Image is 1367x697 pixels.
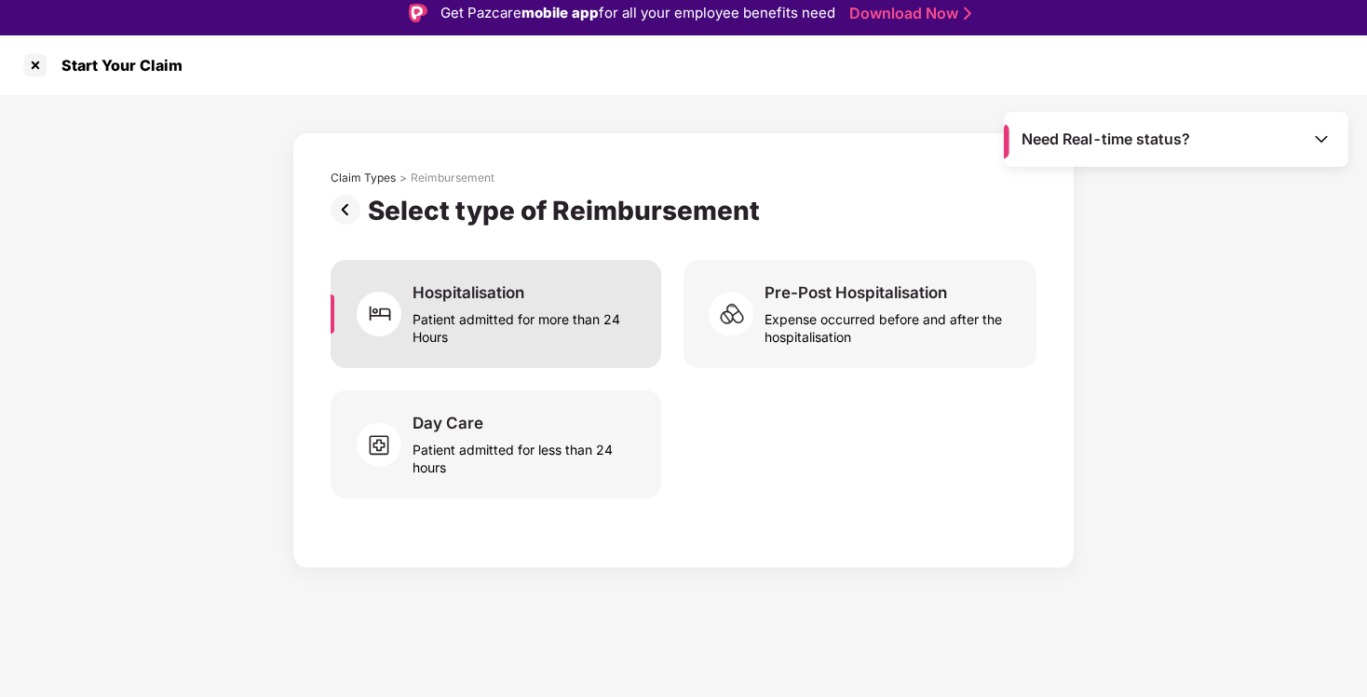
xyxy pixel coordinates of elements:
div: > [399,171,407,185]
img: Stroke [964,4,971,23]
div: Hospitalisation [413,282,524,303]
div: Get Pazcare for all your employee benefits need [440,2,835,24]
img: svg+xml;base64,PHN2ZyB4bWxucz0iaHR0cDovL3d3dy53My5vcmcvMjAwMC9zdmciIHdpZHRoPSI2MCIgaGVpZ2h0PSI1OC... [709,286,765,342]
strong: mobile app [521,4,599,21]
img: Logo [409,4,427,22]
div: Patient admitted for more than 24 Hours [413,303,639,346]
img: svg+xml;base64,PHN2ZyB4bWxucz0iaHR0cDovL3d3dy53My5vcmcvMjAwMC9zdmciIHdpZHRoPSI2MCIgaGVpZ2h0PSI1OC... [357,417,413,472]
div: Patient admitted for less than 24 hours [413,433,639,476]
div: Expense occurred before and after the hospitalisation [765,303,1014,346]
img: svg+xml;base64,PHN2ZyBpZD0iUHJldi0zMngzMiIgeG1sbnM9Imh0dHA6Ly93d3cudzMub3JnLzIwMDAvc3ZnIiB3aWR0aD... [331,195,368,225]
span: Need Real-time status? [1022,130,1190,149]
div: Claim Types [331,171,396,185]
div: Day Care [413,413,483,433]
div: Start Your Claim [50,56,183,75]
a: Download Now [849,4,966,23]
div: Reimbursement [411,171,494,185]
div: Pre-Post Hospitalisation [765,282,947,303]
div: Select type of Reimbursement [368,195,767,226]
img: svg+xml;base64,PHN2ZyB4bWxucz0iaHR0cDovL3d3dy53My5vcmcvMjAwMC9zdmciIHdpZHRoPSI2MCIgaGVpZ2h0PSI2MC... [357,286,413,342]
img: Toggle Icon [1312,130,1331,148]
